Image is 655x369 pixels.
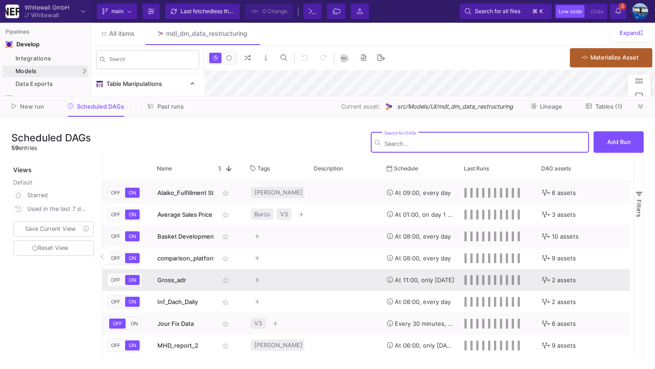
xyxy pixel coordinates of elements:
[127,233,138,239] span: ON
[109,340,122,350] button: OFF
[27,202,88,216] div: Used in the last 7 days
[254,313,262,334] span: V3
[314,165,343,172] span: Description
[109,209,122,219] button: OFF
[13,240,94,256] button: Reset View
[5,5,19,18] img: YZ4Yr8zUCx6JYM5gIgaTIQYeTXdcwQjnYC8iZtTV.png
[109,188,122,198] button: OFF
[595,103,622,110] span: Tables (1)
[257,165,270,172] span: Tags
[552,335,576,356] span: 9 assets
[460,4,552,19] button: Search for all files⌘k
[11,132,91,144] h3: Scheduled DAGs
[109,30,135,37] span: All items
[103,80,162,88] span: Table Manipulations
[590,54,639,61] span: Materialize Asset
[109,255,122,261] span: OFF
[394,165,418,172] span: Schedule
[109,277,122,283] span: OFF
[157,298,198,305] span: Inf_Dach_Daily
[157,342,198,349] span: MHD_report_2
[220,231,231,242] mat-icon: star_border
[129,320,140,327] span: ON
[111,5,124,18] span: main
[129,319,140,329] button: ON
[387,335,454,356] div: At 06:00, only [DATE]
[15,68,37,75] span: Models
[5,41,13,48] img: Navigation icon
[635,199,643,217] span: Filters
[610,4,626,19] button: 2
[127,277,138,283] span: ON
[464,165,489,172] span: Last Runs
[220,253,231,264] mat-icon: star_border
[539,6,543,17] span: k
[125,231,140,241] button: ON
[109,299,122,305] span: OFF
[181,5,235,18] div: Last fetched
[475,5,520,18] span: Search for all files
[157,165,172,172] span: Name
[125,275,140,285] button: ON
[529,6,547,17] button: ⌘k
[25,225,76,232] span: Save Current View
[220,297,231,308] mat-icon: star_border
[109,211,122,218] span: OFF
[165,4,240,19] button: Last fetchedless than a minute ago
[607,139,631,145] span: Add Run
[91,94,205,242] div: Table Manipulations
[590,8,603,15] span: Code
[552,182,576,204] span: 6 assets
[5,95,13,103] img: Navigation icon
[109,253,122,263] button: OFF
[220,275,231,286] mat-icon: star_border
[137,100,195,114] button: Past runs
[20,103,44,110] span: New run
[109,319,126,329] button: OFF
[157,276,186,284] span: Gross_adr
[594,131,644,153] button: Add Run
[109,233,122,239] span: OFF
[387,204,454,225] div: At 01:00, on day 1 of the month
[15,55,86,62] div: Integrations
[16,95,76,103] div: Lineage
[556,5,584,18] button: Low code
[109,342,122,349] span: OFF
[532,6,538,17] span: ⌘
[397,102,513,111] span: src/Models/UI/mdl_dm_data_restructuring
[127,299,138,305] span: ON
[254,334,302,356] span: [PERSON_NAME]
[387,313,454,334] div: Every 30 minutes, every hour, every day
[254,204,270,225] span: Burcu
[619,3,626,10] span: 2
[57,100,136,114] button: Scheduled DAGs
[109,297,122,307] button: OFF
[632,3,648,20] img: AEdFTp4_RXFoBzJxSaYPMZp7Iyigz82078j9C0hFtL5t=s96-c
[15,80,86,88] div: Data Exports
[2,78,88,90] a: Data Exports
[2,92,88,106] a: Navigation iconLineage
[387,269,454,291] div: At 11:00, only [DATE]
[570,48,652,67] button: Materialize Asset
[220,340,231,351] mat-icon: star_border
[127,255,138,261] span: ON
[218,165,221,172] span: Star
[387,291,454,313] div: At 08:00, every day
[1,100,55,114] button: New run
[384,102,393,111] img: UI Model
[220,209,231,220] mat-icon: star_border
[157,103,184,110] span: Past runs
[387,248,454,269] div: At 08:00, every day
[31,12,59,18] div: Whitewall
[157,189,226,196] span: Alaiko_Fulfillment Status
[11,145,19,151] span: 59
[552,226,579,247] span: 10 assets
[540,103,562,110] span: Lineage
[559,8,582,15] span: Low code
[220,188,231,199] mat-icon: star_border
[11,156,97,175] div: Views
[387,182,454,204] div: At 09:00, every day
[575,100,633,114] button: Tables (1)
[91,74,205,94] mat-expansion-panel-header: Table Manipulations
[111,320,124,327] span: OFF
